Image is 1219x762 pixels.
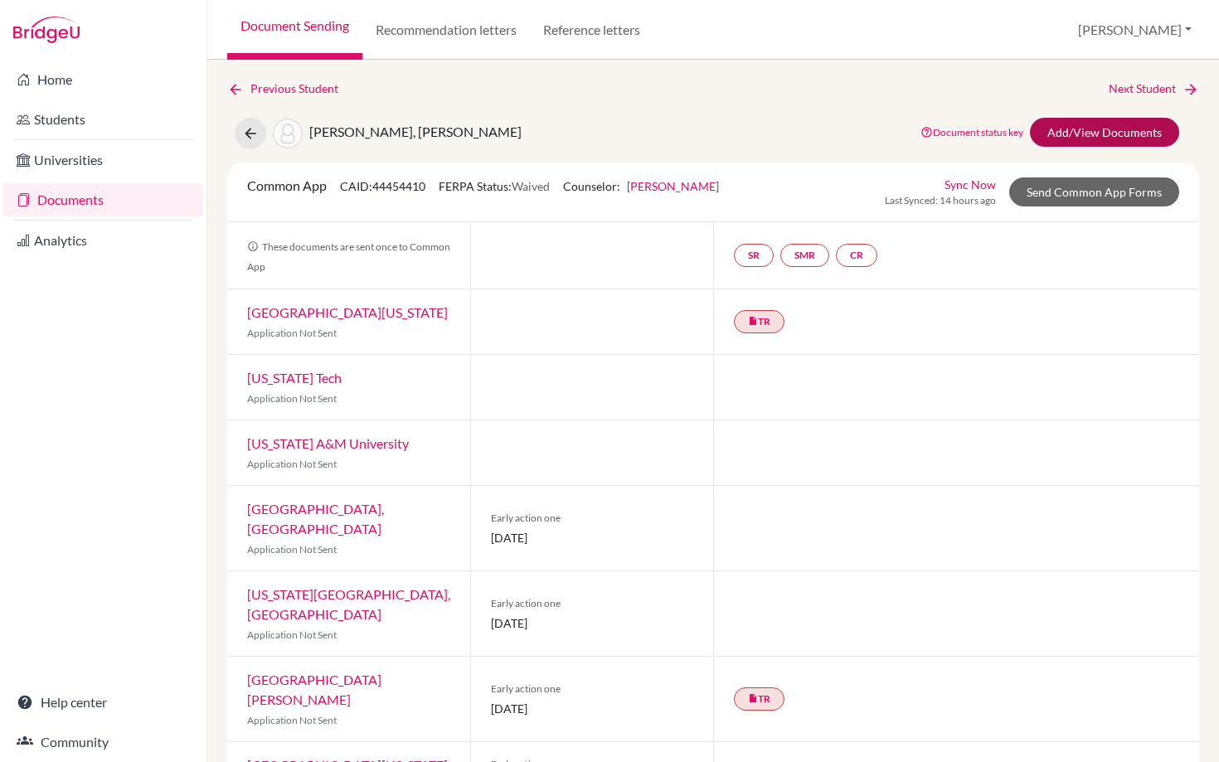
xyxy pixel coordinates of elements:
span: Last Synced: 14 hours ago [885,193,996,208]
span: Application Not Sent [247,714,337,726]
a: insert_drive_fileTR [734,687,784,711]
span: Waived [512,179,550,193]
i: insert_drive_file [748,316,758,326]
a: Add/View Documents [1030,118,1179,147]
a: [GEOGRAPHIC_DATA], [GEOGRAPHIC_DATA] [247,501,384,536]
img: Bridge-U [13,17,80,43]
span: FERPA Status: [439,179,550,193]
a: Students [3,103,203,136]
a: Home [3,63,203,96]
a: [US_STATE] Tech [247,370,342,386]
a: Send Common App Forms [1009,177,1179,206]
span: Application Not Sent [247,458,337,470]
a: Universities [3,143,203,177]
span: Application Not Sent [247,629,337,641]
span: Common App [247,177,327,193]
a: Document status key [920,126,1023,138]
a: Previous Student [227,80,352,98]
span: Application Not Sent [247,543,337,556]
a: SR [734,244,774,267]
a: [GEOGRAPHIC_DATA][US_STATE] [247,304,448,320]
span: Early action one [491,682,693,696]
a: Analytics [3,224,203,257]
span: Application Not Sent [247,327,337,339]
span: [DATE] [491,529,693,546]
i: insert_drive_file [748,693,758,703]
a: [US_STATE][GEOGRAPHIC_DATA], [GEOGRAPHIC_DATA] [247,586,450,622]
a: Sync Now [945,176,996,193]
span: Early action one [491,596,693,611]
a: [GEOGRAPHIC_DATA][PERSON_NAME] [247,672,381,707]
span: Early action one [491,511,693,526]
span: Application Not Sent [247,392,337,405]
span: [PERSON_NAME], [PERSON_NAME] [309,124,522,139]
a: Help center [3,686,203,719]
span: [DATE] [491,614,693,632]
span: [DATE] [491,700,693,717]
a: [US_STATE] A&M University [247,435,409,451]
button: [PERSON_NAME] [1071,14,1199,46]
span: These documents are sent once to Common App [247,240,450,273]
a: [PERSON_NAME] [627,179,719,193]
a: SMR [780,244,829,267]
a: Next Student [1109,80,1199,98]
a: insert_drive_fileTR [734,310,784,333]
span: CAID: 44454410 [340,179,425,193]
a: Documents [3,183,203,216]
span: Counselor: [563,179,719,193]
a: Community [3,726,203,759]
a: CR [836,244,877,267]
